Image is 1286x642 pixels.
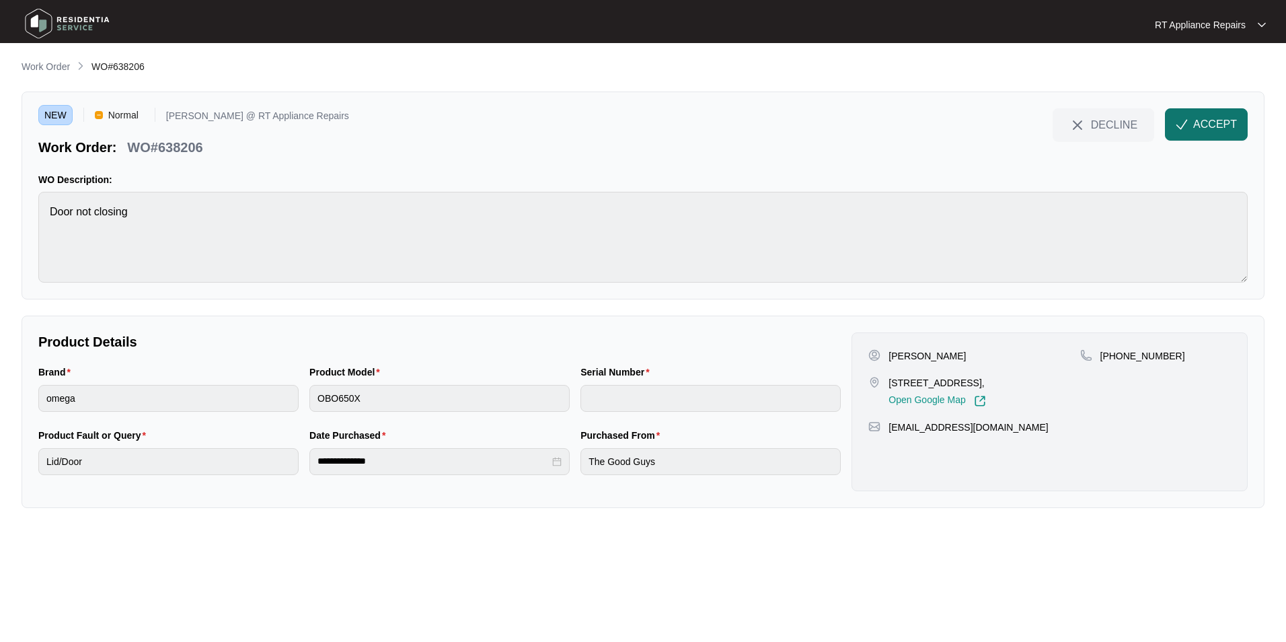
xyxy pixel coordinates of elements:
p: [PERSON_NAME] [888,349,966,363]
p: Product Details [38,332,841,351]
label: Product Model [309,365,385,379]
input: Date Purchased [317,454,550,468]
span: WO#638206 [91,61,145,72]
a: Open Google Map [888,395,985,407]
p: [PERSON_NAME] @ RT Appliance Repairs [166,111,349,125]
img: check-Icon [1176,118,1188,131]
label: Product Fault or Query [38,429,151,442]
img: dropdown arrow [1258,22,1266,28]
p: [EMAIL_ADDRESS][DOMAIN_NAME] [888,421,1048,434]
img: map-pin [868,421,880,433]
img: chevron-right [75,61,86,71]
span: Normal [103,105,144,125]
p: Work Order: [38,138,116,157]
input: Serial Number [580,385,841,412]
input: Product Fault or Query [38,448,299,475]
p: [PHONE_NUMBER] [1100,349,1185,363]
button: close-IconDECLINE [1053,108,1154,141]
label: Date Purchased [309,429,391,442]
p: RT Appliance Repairs [1155,18,1246,32]
input: Brand [38,385,299,412]
p: WO#638206 [127,138,202,157]
textarea: Door not closing [38,192,1248,283]
input: Product Model [309,385,570,412]
img: user-pin [868,349,880,361]
a: Work Order [19,60,73,75]
p: WO Description: [38,173,1248,186]
span: NEW [38,105,73,125]
span: DECLINE [1091,117,1137,132]
p: [STREET_ADDRESS], [888,376,985,390]
img: residentia service logo [20,3,114,44]
input: Purchased From [580,448,841,475]
span: ACCEPT [1193,116,1237,133]
img: map-pin [1080,349,1092,361]
p: Work Order [22,60,70,73]
img: close-Icon [1069,117,1086,133]
img: Link-External [974,395,986,407]
label: Serial Number [580,365,654,379]
button: check-IconACCEPT [1165,108,1248,141]
label: Purchased From [580,429,665,442]
img: Vercel Logo [95,111,103,119]
img: map-pin [868,376,880,388]
label: Brand [38,365,76,379]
